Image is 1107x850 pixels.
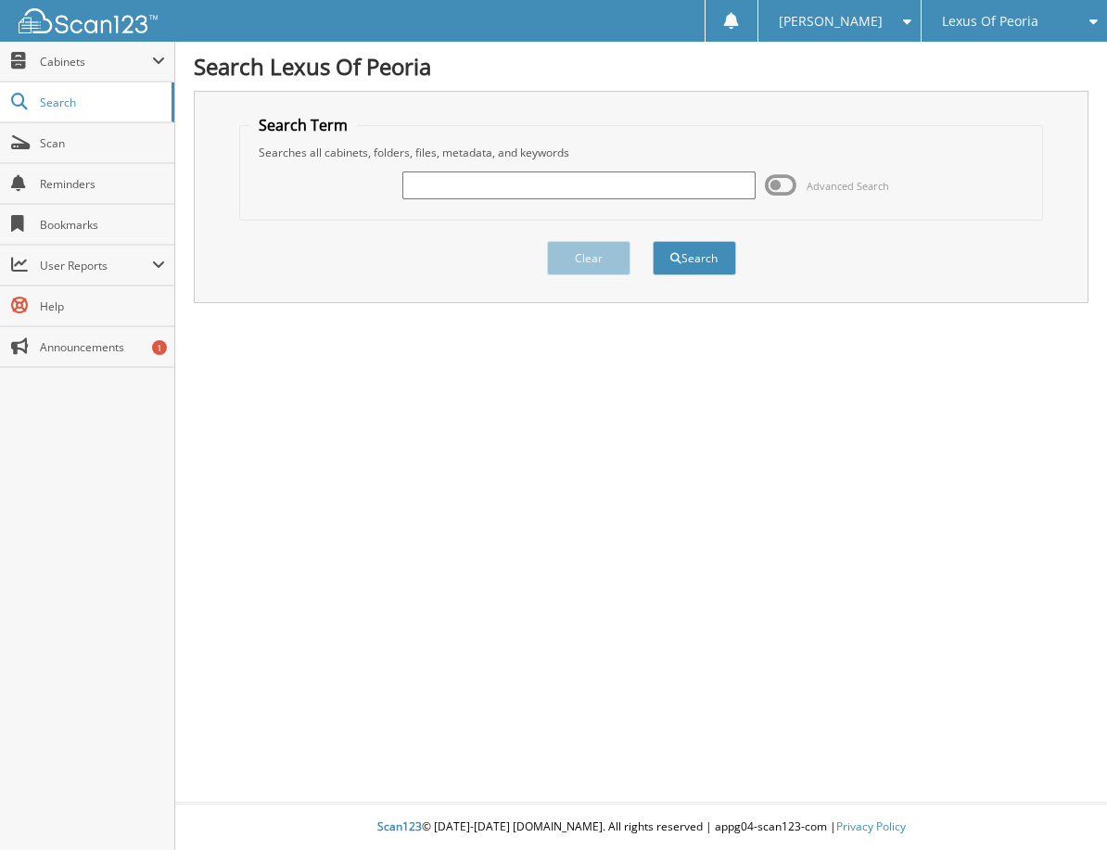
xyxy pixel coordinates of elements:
button: Clear [547,241,630,275]
button: Search [653,241,736,275]
a: Privacy Policy [836,818,906,834]
span: Search [40,95,162,110]
legend: Search Term [249,115,357,135]
h1: Search Lexus Of Peoria [194,51,1088,82]
span: Help [40,298,165,314]
div: © [DATE]-[DATE] [DOMAIN_NAME]. All rights reserved | appg04-scan123-com | [175,805,1107,850]
span: Reminders [40,176,165,192]
div: 1 [152,340,167,355]
span: Lexus Of Peoria [942,16,1038,27]
span: Scan123 [377,818,422,834]
span: Advanced Search [807,179,889,193]
div: Searches all cabinets, folders, files, metadata, and keywords [249,145,1033,160]
span: Cabinets [40,54,152,70]
span: Announcements [40,339,165,355]
span: User Reports [40,258,152,273]
span: Bookmarks [40,217,165,233]
span: [PERSON_NAME] [779,16,883,27]
img: scan123-logo-white.svg [19,8,158,33]
span: Scan [40,135,165,151]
